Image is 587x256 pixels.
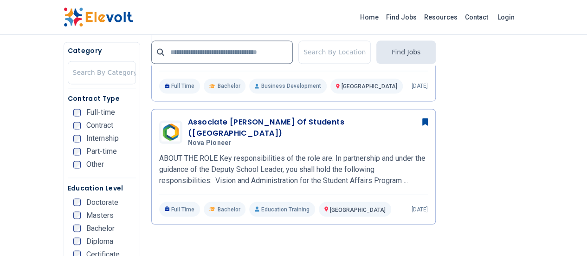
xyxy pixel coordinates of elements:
[356,10,382,25] a: Home
[73,198,81,206] input: Doctorate
[382,10,420,25] a: Find Jobs
[68,94,136,103] h5: Contract Type
[73,109,81,116] input: Full-time
[68,46,136,55] h5: Category
[376,40,436,64] button: Find Jobs
[217,82,240,90] span: Bachelor
[249,202,315,217] p: Education Training
[86,135,119,142] span: Internship
[541,211,587,256] iframe: Chat Widget
[73,237,81,245] input: Diploma
[73,148,81,155] input: Part-time
[412,205,428,213] p: [DATE]
[64,7,133,27] img: Elevolt
[330,206,386,213] span: [GEOGRAPHIC_DATA]
[86,198,118,206] span: Doctorate
[188,139,232,147] span: Nova Pioneer
[159,153,428,186] p: ABOUT THE ROLE Key responsibilities of the role are: In partnership and under the guidance of the...
[159,79,200,93] p: Full Time
[492,8,520,26] a: Login
[68,184,136,193] h5: Education Level
[342,83,397,90] span: [GEOGRAPHIC_DATA]
[188,117,428,139] h3: Associate [PERSON_NAME] Of Students ([GEOGRAPHIC_DATA])
[461,10,492,25] a: Contact
[73,135,81,142] input: Internship
[73,211,81,219] input: Masters
[217,205,240,213] span: Bachelor
[86,148,117,155] span: Part-time
[86,237,113,245] span: Diploma
[73,161,81,168] input: Other
[420,10,461,25] a: Resources
[159,202,200,217] p: Full Time
[86,161,104,168] span: Other
[161,123,180,141] img: Nova Pioneer
[86,122,113,129] span: Contract
[86,109,115,116] span: Full-time
[73,122,81,129] input: Contract
[73,224,81,232] input: Bachelor
[159,117,428,217] a: Nova PioneerAssociate [PERSON_NAME] Of Students ([GEOGRAPHIC_DATA])Nova PioneerABOUT THE ROLE Key...
[86,211,114,219] span: Masters
[249,79,326,93] p: Business Development
[412,82,428,90] p: [DATE]
[86,224,115,232] span: Bachelor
